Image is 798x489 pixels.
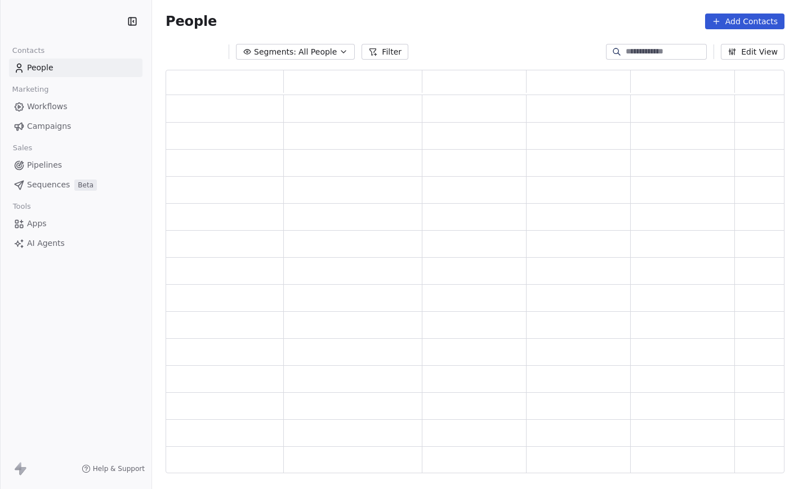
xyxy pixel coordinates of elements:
[74,180,97,191] span: Beta
[721,44,784,60] button: Edit View
[8,198,35,215] span: Tools
[9,176,142,194] a: SequencesBeta
[27,237,65,249] span: AI Agents
[362,44,408,60] button: Filter
[8,140,37,156] span: Sales
[705,14,784,29] button: Add Contacts
[298,46,337,58] span: All People
[254,46,296,58] span: Segments:
[27,120,71,132] span: Campaigns
[27,218,47,230] span: Apps
[27,62,54,74] span: People
[7,42,50,59] span: Contacts
[93,464,145,473] span: Help & Support
[82,464,145,473] a: Help & Support
[7,81,54,98] span: Marketing
[9,59,142,77] a: People
[9,97,142,116] a: Workflows
[27,179,70,191] span: Sequences
[27,101,68,113] span: Workflows
[9,214,142,233] a: Apps
[9,234,142,253] a: AI Agents
[166,13,217,30] span: People
[9,156,142,174] a: Pipelines
[27,159,62,171] span: Pipelines
[9,117,142,136] a: Campaigns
